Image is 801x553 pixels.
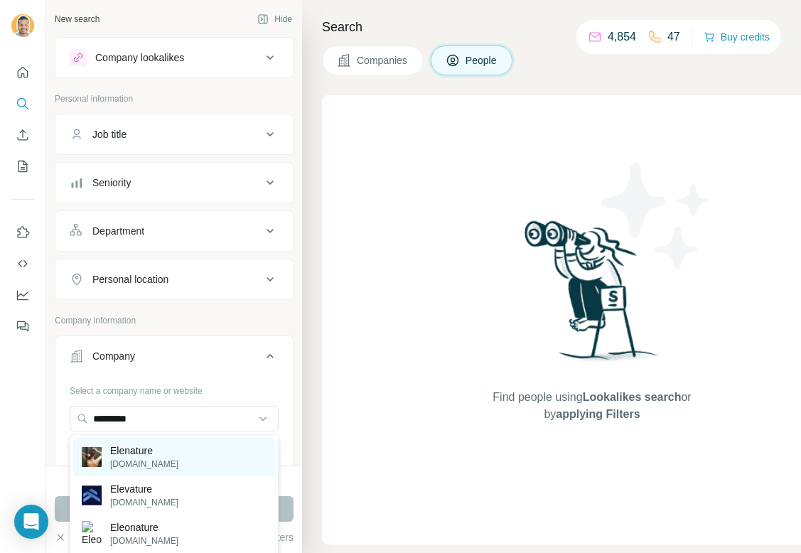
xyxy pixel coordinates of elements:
img: Avatar [11,14,34,37]
button: Use Surfe API [11,251,34,276]
div: Personal location [92,272,168,286]
div: Seniority [92,176,131,190]
span: Find people using or by [478,389,706,423]
div: Department [92,224,144,238]
button: Feedback [11,313,34,339]
span: applying Filters [556,408,640,420]
h4: Search [322,17,784,37]
p: [DOMAIN_NAME] [110,496,178,509]
button: Seniority [55,166,293,200]
button: My lists [11,154,34,179]
p: Eleonature [110,520,178,535]
img: Elevature [82,485,102,505]
div: Job title [92,127,127,141]
div: Company [92,349,135,363]
span: People [466,53,498,68]
button: Dashboard [11,282,34,308]
div: Select a company name or website [70,379,279,397]
img: Elenature [82,447,102,467]
img: Surfe Illustration - Woman searching with binoculars [518,217,666,375]
p: Company information [55,314,294,327]
button: Use Surfe on LinkedIn [11,220,34,245]
p: [DOMAIN_NAME] [110,458,178,471]
div: Open Intercom Messenger [14,505,48,539]
button: Buy credits [704,27,770,47]
p: Elevature [110,482,178,496]
img: Surfe Illustration - Stars [592,152,720,280]
button: Job title [55,117,293,151]
span: Lookalikes search [583,391,682,403]
div: New search [55,13,100,26]
button: Clear [55,530,95,544]
p: Elenature [110,444,178,458]
button: Search [11,91,34,117]
img: Eleonature [82,521,102,547]
p: 47 [667,28,680,45]
button: Company [55,339,293,379]
button: Company lookalikes [55,41,293,75]
span: Companies [357,53,409,68]
p: Personal information [55,92,294,105]
button: Enrich CSV [11,122,34,148]
p: 4,854 [608,28,636,45]
button: Quick start [11,60,34,85]
button: Department [55,214,293,248]
button: Hide [247,9,302,30]
button: Personal location [55,262,293,296]
div: Company lookalikes [95,50,184,65]
p: [DOMAIN_NAME] [110,535,178,547]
